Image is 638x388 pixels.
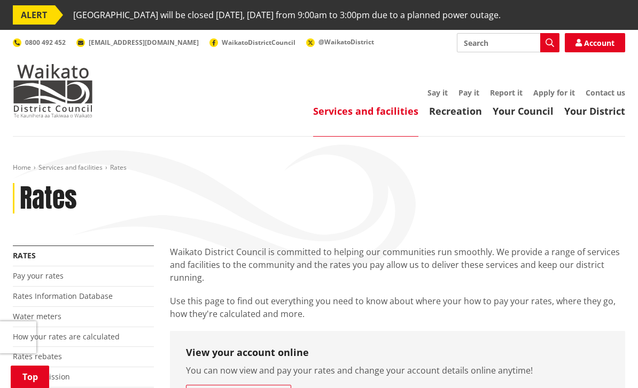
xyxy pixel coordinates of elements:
a: [EMAIL_ADDRESS][DOMAIN_NAME] [76,38,199,47]
p: Waikato District Council is committed to helping our communities run smoothly. We provide a range... [170,246,625,284]
a: Your Council [493,105,554,117]
a: Rates [13,250,36,260]
a: Rates rebates [13,351,62,361]
a: Say it [427,88,448,98]
a: WaikatoDistrictCouncil [209,38,295,47]
a: Report it [490,88,523,98]
a: @WaikatoDistrict [306,37,374,46]
a: Home [13,163,31,172]
a: Top [11,366,49,388]
a: Contact us [586,88,625,98]
a: Your District [564,105,625,117]
a: Recreation [429,105,482,117]
nav: breadcrumb [13,163,625,172]
a: Rates Information Database [13,291,113,301]
span: Rates [110,163,127,172]
a: Services and facilities [313,105,418,117]
p: Use this page to find out everything you need to know about where your how to pay your rates, whe... [170,295,625,320]
a: Water meters [13,311,61,321]
a: Services and facilities [38,163,103,172]
span: 0800 492 452 [25,38,66,47]
h3: View your account online [186,347,609,359]
p: You can now view and pay your rates and change your account details online anytime! [186,364,609,377]
a: How your rates are calculated [13,331,120,342]
h1: Rates [20,183,77,214]
span: [EMAIL_ADDRESS][DOMAIN_NAME] [89,38,199,47]
span: ALERT [13,5,55,25]
a: Account [565,33,625,52]
a: Pay it [458,88,479,98]
span: WaikatoDistrictCouncil [222,38,295,47]
a: Pay your rates [13,271,64,281]
a: 0800 492 452 [13,38,66,47]
input: Search input [457,33,559,52]
span: [GEOGRAPHIC_DATA] will be closed [DATE], [DATE] from 9:00am to 3:00pm due to a planned power outage. [73,5,501,25]
span: @WaikatoDistrict [318,37,374,46]
a: Apply for it [533,88,575,98]
img: Waikato District Council - Te Kaunihera aa Takiwaa o Waikato [13,64,93,117]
